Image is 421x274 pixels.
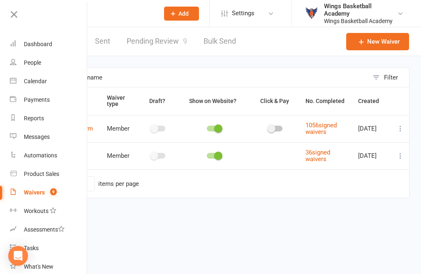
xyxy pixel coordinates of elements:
[103,87,138,115] th: Waiver type
[354,115,392,142] td: [DATE]
[305,122,337,136] a: 1056signed waivers
[260,98,289,104] span: Click & Pay
[49,8,153,19] input: Search...
[24,115,44,122] div: Reports
[127,27,187,56] a: Pending Review9
[24,171,59,177] div: Product Sales
[10,72,88,91] a: Calendar
[103,142,138,169] td: Member
[368,68,409,87] button: Filter
[10,239,88,258] a: Tasks
[24,245,39,251] div: Tasks
[142,96,174,106] button: Draft?
[178,10,189,17] span: Add
[103,115,138,142] td: Member
[305,149,330,163] a: 36signed waivers
[354,142,392,169] td: [DATE]
[40,68,368,87] input: Search by name
[10,146,88,165] a: Automations
[10,54,88,72] a: People
[183,37,187,45] span: 9
[10,91,88,109] a: Payments
[98,180,139,187] div: items per page
[8,246,28,266] div: Open Intercom Messenger
[302,87,354,115] th: No. Completed
[324,2,397,17] div: Wings Basketball Academy
[324,17,397,25] div: Wings Basketball Academy
[182,96,245,106] button: Show on Website?
[232,4,254,23] span: Settings
[164,7,199,21] button: Add
[10,183,88,202] a: Waivers 9
[10,109,88,128] a: Reports
[24,78,47,84] div: Calendar
[346,33,409,50] a: New Waiver
[24,133,50,140] div: Messages
[384,73,398,82] div: Filter
[204,27,236,56] a: Bulk Send
[303,5,320,22] img: thumb_image1733802406.png
[358,96,388,106] button: Created
[10,35,88,54] a: Dashboard
[95,27,110,56] a: Sent
[24,226,65,233] div: Assessments
[358,98,388,104] span: Created
[189,98,236,104] span: Show on Website?
[24,41,52,47] div: Dashboard
[253,96,298,106] button: Click & Pay
[24,189,45,196] div: Waivers
[24,208,49,214] div: Workouts
[10,165,88,183] a: Product Sales
[24,59,41,66] div: People
[10,202,88,220] a: Workouts
[10,128,88,146] a: Messages
[50,188,57,195] span: 9
[24,263,53,270] div: What's New
[10,220,88,239] a: Assessments
[24,96,50,103] div: Payments
[149,98,165,104] span: Draft?
[44,176,139,191] div: Show
[24,152,57,159] div: Automations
